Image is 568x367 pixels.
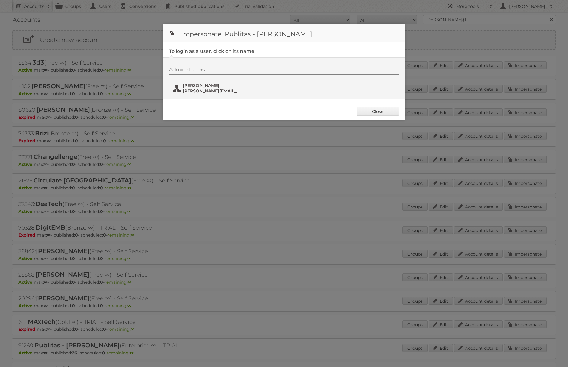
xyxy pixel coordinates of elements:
[183,88,241,94] span: [PERSON_NAME][EMAIL_ADDRESS][DOMAIN_NAME]
[183,83,241,88] span: [PERSON_NAME]
[169,48,254,54] legend: To login as a user, click on its name
[169,67,399,75] div: Administrators
[357,107,399,116] a: Close
[172,82,243,94] button: [PERSON_NAME] [PERSON_NAME][EMAIL_ADDRESS][DOMAIN_NAME]
[163,24,405,42] h1: Impersonate 'Publitas - [PERSON_NAME]'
